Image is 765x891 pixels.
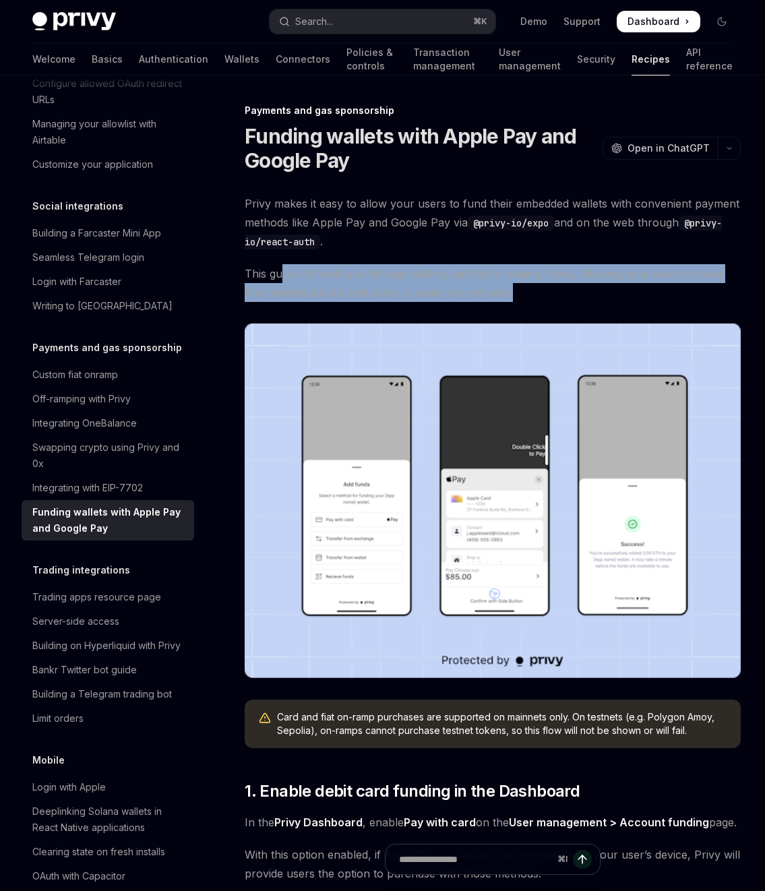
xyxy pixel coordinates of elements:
h5: Trading integrations [32,562,130,578]
span: 1. Enable debit card funding in the Dashboard [245,780,580,802]
a: API reference [686,43,733,75]
div: Off-ramping with Privy [32,391,131,407]
button: Toggle dark mode [711,11,733,32]
div: Payments and gas sponsorship [245,104,741,117]
span: In the , enable on the page. [245,813,741,832]
svg: Warning [258,712,272,725]
a: Login with Farcaster [22,270,194,294]
a: Welcome [32,43,75,75]
a: Clearing state on fresh installs [22,840,194,864]
a: Funding wallets with Apple Pay and Google Pay [22,500,194,541]
img: dark logo [32,12,116,31]
a: Integrating OneBalance [22,411,194,435]
div: Deeplinking Solana wallets in React Native applications [32,803,186,836]
a: Custom fiat onramp [22,363,194,387]
a: Building a Telegram trading bot [22,682,194,706]
a: Security [577,43,615,75]
a: Transaction management [413,43,483,75]
div: Writing to [GEOGRAPHIC_DATA] [32,298,173,314]
a: OAuth with Capacitor [22,864,194,888]
a: User management [499,43,561,75]
a: Login with Apple [22,775,194,799]
a: Swapping crypto using Privy and 0x [22,435,194,476]
a: Writing to [GEOGRAPHIC_DATA] [22,294,194,318]
a: Privy Dashboard [274,816,363,830]
a: Building on Hyperliquid with Privy [22,634,194,658]
div: Building on Hyperliquid with Privy [32,638,181,654]
button: Send message [573,850,592,869]
h5: Payments and gas sponsorship [32,340,182,356]
a: Deeplinking Solana wallets in React Native applications [22,799,194,840]
div: Login with Apple [32,779,106,795]
a: Off-ramping with Privy [22,387,194,411]
strong: User management > Account funding [509,816,709,829]
h1: Funding wallets with Apple Pay and Google Pay [245,124,597,173]
div: Login with Farcaster [32,274,121,290]
button: Open search [270,9,496,34]
a: Bankr Twitter bot guide [22,658,194,682]
div: Integrating OneBalance [32,415,137,431]
div: OAuth with Capacitor [32,868,125,884]
a: Integrating with EIP-7702 [22,476,194,500]
a: Demo [520,15,547,28]
div: Building a Telegram trading bot [32,686,172,702]
input: Ask a question... [399,844,552,874]
div: Limit orders [32,710,84,727]
div: Card and fiat on-ramp purchases are supported on mainnets only. On testnets (e.g. Polygon Amoy, S... [277,710,727,737]
div: Bankr Twitter bot guide [32,662,137,678]
div: Search... [295,13,333,30]
span: This guide will walk you through setting up Privy’s funding flows, allowing your users to fund th... [245,264,741,302]
a: Connectors [276,43,330,75]
a: Authentication [139,43,208,75]
a: Server-side access [22,609,194,634]
span: Dashboard [628,15,679,28]
div: Trading apps resource page [32,589,161,605]
a: Building a Farcaster Mini App [22,221,194,245]
span: ⌘ K [473,16,487,27]
strong: Pay with card [404,816,476,829]
div: Building a Farcaster Mini App [32,225,161,241]
span: Privy makes it easy to allow your users to fund their embedded wallets with convenient payment me... [245,194,741,251]
div: Funding wallets with Apple Pay and Google Pay [32,504,186,536]
div: Integrating with EIP-7702 [32,480,143,496]
a: Limit orders [22,706,194,731]
img: card-based-funding [245,324,741,678]
a: Basics [92,43,123,75]
h5: Mobile [32,752,65,768]
a: Wallets [224,43,259,75]
a: Customize your application [22,152,194,177]
div: Seamless Telegram login [32,249,144,266]
a: Dashboard [617,11,700,32]
button: Open in ChatGPT [603,137,718,160]
a: Seamless Telegram login [22,245,194,270]
code: @privy-io/expo [468,216,554,231]
a: Recipes [632,43,670,75]
div: Swapping crypto using Privy and 0x [32,439,186,472]
div: Customize your application [32,156,153,173]
a: Managing your allowlist with Airtable [22,112,194,152]
div: Managing your allowlist with Airtable [32,116,186,148]
h5: Social integrations [32,198,123,214]
div: Custom fiat onramp [32,367,118,383]
a: Policies & controls [346,43,397,75]
a: Support [563,15,601,28]
a: Trading apps resource page [22,585,194,609]
div: Server-side access [32,613,119,629]
div: Clearing state on fresh installs [32,844,165,860]
span: Open in ChatGPT [628,142,710,155]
